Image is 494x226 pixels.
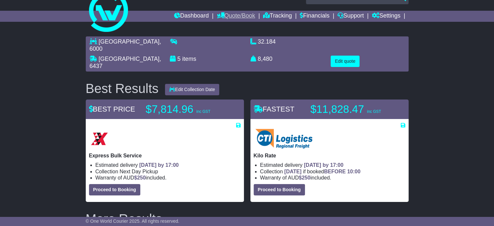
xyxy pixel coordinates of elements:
span: BEST PRICE [89,105,135,113]
span: inc GST [367,109,381,114]
span: 32.184 [258,38,276,45]
span: items [182,56,196,62]
span: © One World Courier 2025. All rights reserved. [86,219,180,224]
a: Settings [372,11,400,22]
button: Edit quote [331,56,360,67]
p: Kilo Rate [254,153,405,159]
li: Warranty of AUD included. [260,175,405,181]
span: 8,480 [258,56,272,62]
span: [DATE] by 17:00 [304,162,344,168]
span: 250 [302,175,310,180]
span: [DATE] [284,169,301,174]
a: Quote/Book [217,11,255,22]
li: Estimated delivery [260,162,405,168]
span: $ [134,175,146,180]
li: Collection [95,168,241,175]
li: Estimated delivery [95,162,241,168]
a: Dashboard [174,11,209,22]
img: Border Express: Express Bulk Service [89,128,110,149]
h2: More Results [86,212,409,226]
span: $ [299,175,310,180]
span: BEFORE [324,169,346,174]
button: Edit Collection Date [165,84,219,95]
li: Warranty of AUD included. [95,175,241,181]
span: , 6437 [90,56,161,69]
span: [GEOGRAPHIC_DATA] [99,38,159,45]
p: $7,814.96 [146,103,227,116]
span: 5 [177,56,181,62]
a: Tracking [263,11,292,22]
p: Express Bulk Service [89,153,241,159]
button: Proceed to Booking [89,184,140,195]
a: Financials [300,11,329,22]
span: Next Day Pickup [120,169,158,174]
span: [DATE] by 17:00 [139,162,179,168]
div: Best Results [82,81,162,96]
a: Support [337,11,364,22]
img: CTI Logistics Regional Freight: Kilo Rate [254,128,320,149]
li: Collection [260,168,405,175]
span: inc GST [196,109,210,114]
button: Proceed to Booking [254,184,305,195]
span: [GEOGRAPHIC_DATA] [99,56,159,62]
span: if booked [284,169,360,174]
span: 10:00 [347,169,361,174]
span: 250 [137,175,146,180]
span: FASTEST [254,105,295,113]
p: $11,828.47 [310,103,392,116]
span: , 6000 [90,38,161,52]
